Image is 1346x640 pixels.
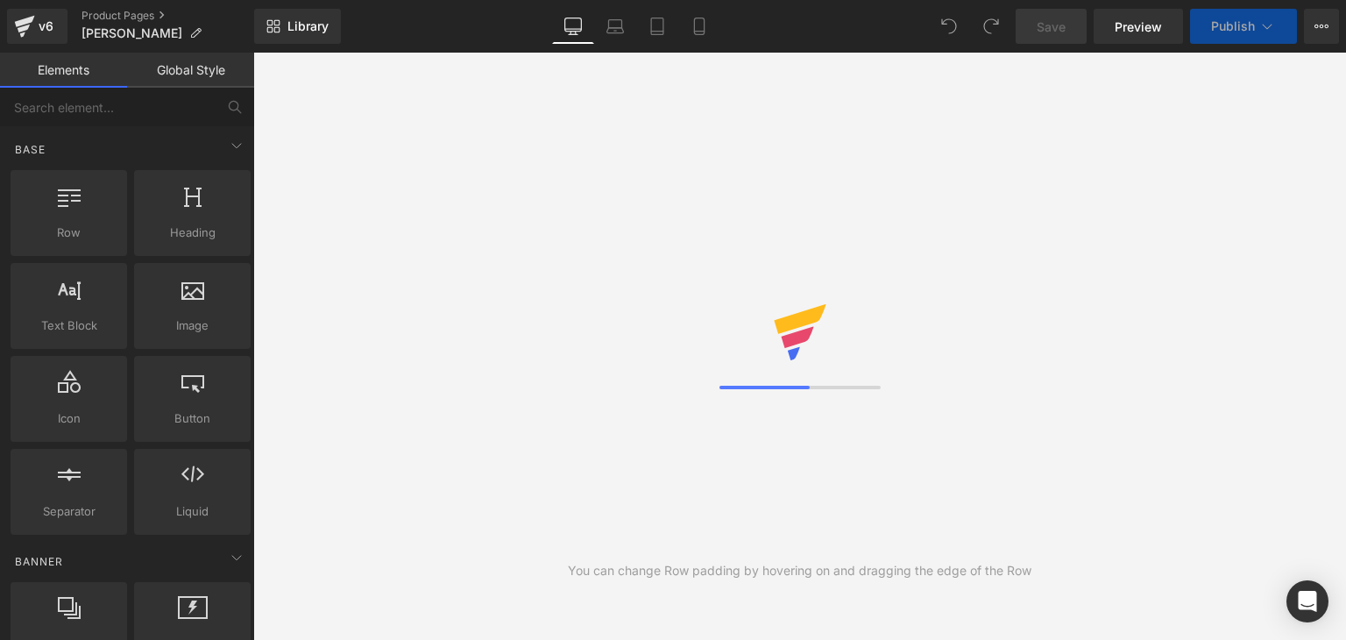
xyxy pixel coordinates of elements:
a: Laptop [594,9,636,44]
span: Separator [16,502,122,521]
button: Undo [932,9,967,44]
span: Icon [16,409,122,428]
a: Product Pages [81,9,254,23]
div: Open Intercom Messenger [1286,580,1328,622]
span: Text Block [16,316,122,335]
span: Image [139,316,245,335]
div: v6 [35,15,57,38]
span: Heading [139,224,245,242]
span: Base [13,141,47,158]
a: Mobile [678,9,720,44]
a: New Library [254,9,341,44]
span: Publish [1211,19,1255,33]
span: Row [16,224,122,242]
span: Save [1037,18,1066,36]
a: v6 [7,9,67,44]
span: [PERSON_NAME] [81,26,182,40]
a: Preview [1094,9,1183,44]
a: Global Style [127,53,254,88]
span: Liquid [139,502,245,521]
div: You can change Row padding by hovering on and dragging the edge of the Row [568,561,1031,580]
span: Preview [1115,18,1162,36]
button: Redo [974,9,1009,44]
span: Library [287,18,329,34]
button: Publish [1190,9,1297,44]
span: Banner [13,553,65,570]
span: Button [139,409,245,428]
a: Tablet [636,9,678,44]
button: More [1304,9,1339,44]
a: Desktop [552,9,594,44]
